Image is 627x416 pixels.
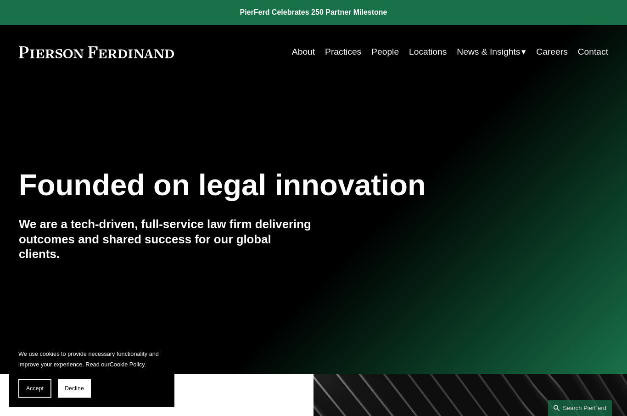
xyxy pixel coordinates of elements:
a: folder dropdown [457,43,526,61]
a: Cookie Policy [110,361,145,368]
button: Accept [18,379,51,398]
h1: Founded on legal innovation [19,168,510,202]
a: Careers [536,43,568,61]
button: Decline [58,379,91,398]
span: News & Insights [457,44,520,60]
a: About [292,43,315,61]
a: People [371,43,399,61]
a: Search this site [548,400,612,416]
p: We use cookies to provide necessary functionality and improve your experience. Read our . [18,349,165,370]
h4: We are a tech-driven, full-service law firm delivering outcomes and shared success for our global... [19,217,313,262]
a: Locations [409,43,447,61]
section: Cookie banner [9,340,174,407]
span: Accept [26,385,44,392]
a: Contact [578,43,608,61]
a: Practices [325,43,361,61]
span: Decline [65,385,84,392]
